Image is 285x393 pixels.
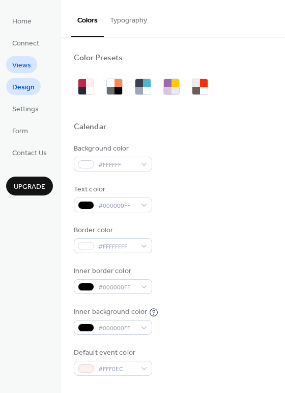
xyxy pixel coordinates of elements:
span: #FFFFFFFF [98,241,136,252]
a: Home [6,12,38,29]
span: #FFF0EC [98,364,136,375]
a: Connect [6,34,45,51]
div: Background color [74,143,150,154]
span: Views [12,60,31,71]
div: Inner background color [74,307,147,317]
button: Upgrade [6,177,53,195]
div: Calendar [74,122,106,133]
span: Connect [12,38,39,49]
a: Settings [6,100,45,117]
span: Home [12,16,32,27]
div: Text color [74,184,150,195]
div: Color Presets [74,53,123,64]
a: Views [6,56,37,73]
span: #FFFFFF [98,160,136,170]
span: Settings [12,104,39,115]
span: #000000FF [98,282,136,293]
div: Default event color [74,348,150,358]
span: #000000FF [98,323,136,334]
div: Border color [74,225,150,236]
span: #000000FF [98,201,136,211]
a: Design [6,78,41,95]
span: Upgrade [14,182,45,192]
span: Design [12,82,35,93]
a: Contact Us [6,144,53,161]
a: Form [6,122,34,139]
span: Contact Us [12,148,47,159]
div: Inner border color [74,266,150,277]
span: Form [12,126,28,137]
